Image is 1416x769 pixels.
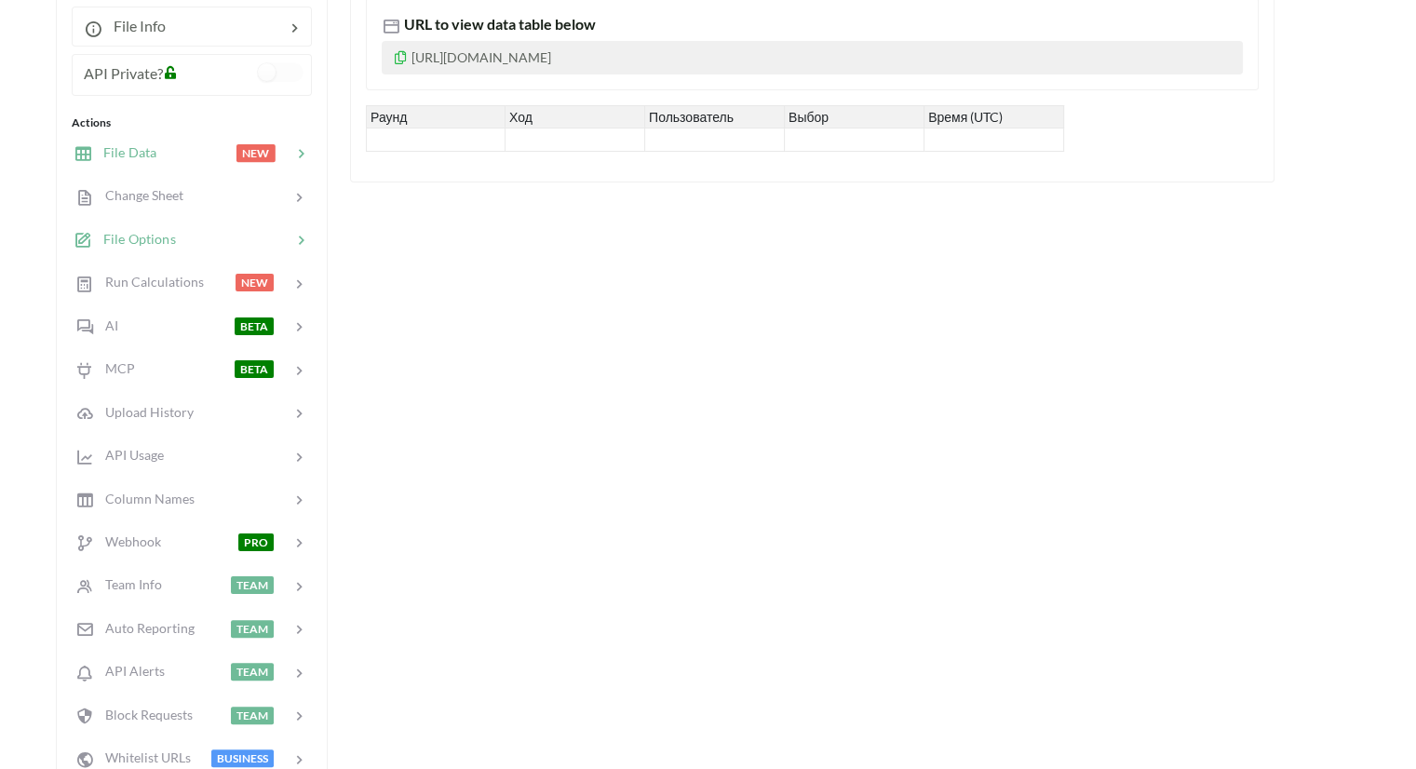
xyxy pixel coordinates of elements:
[94,491,195,506] span: Column Names
[94,663,165,679] span: API Alerts
[238,533,274,551] span: PRO
[231,620,274,638] span: TEAM
[94,274,204,290] span: Run Calculations
[235,317,274,335] span: BETA
[231,576,274,594] span: TEAM
[94,749,191,765] span: Whitelist URLs
[94,707,193,722] span: Block Requests
[94,187,183,203] span: Change Sheet
[382,41,1243,74] p: [URL][DOMAIN_NAME]
[72,115,312,131] div: Actions
[400,15,596,33] span: URL to view data table below
[231,663,274,681] span: TEAM
[92,231,176,247] span: File Options
[236,274,274,291] span: NEW
[102,17,166,34] span: File Info
[84,64,163,82] span: API Private?
[211,749,274,767] span: BUSINESS
[231,707,274,724] span: TEAM
[94,447,164,463] span: API Usage
[94,576,162,592] span: Team Info
[94,404,194,420] span: Upload History
[645,105,785,128] div: Пользователь
[94,317,118,333] span: AI
[94,533,161,549] span: Webhook
[366,105,506,128] div: Раунд
[235,360,274,378] span: BETA
[785,105,924,128] div: Выбор
[506,105,645,128] div: Ход
[924,105,1064,128] div: Время (UTC)
[94,620,195,636] span: Auto Reporting
[94,360,135,376] span: MCP
[92,144,156,160] span: File Data
[236,144,276,162] span: NEW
